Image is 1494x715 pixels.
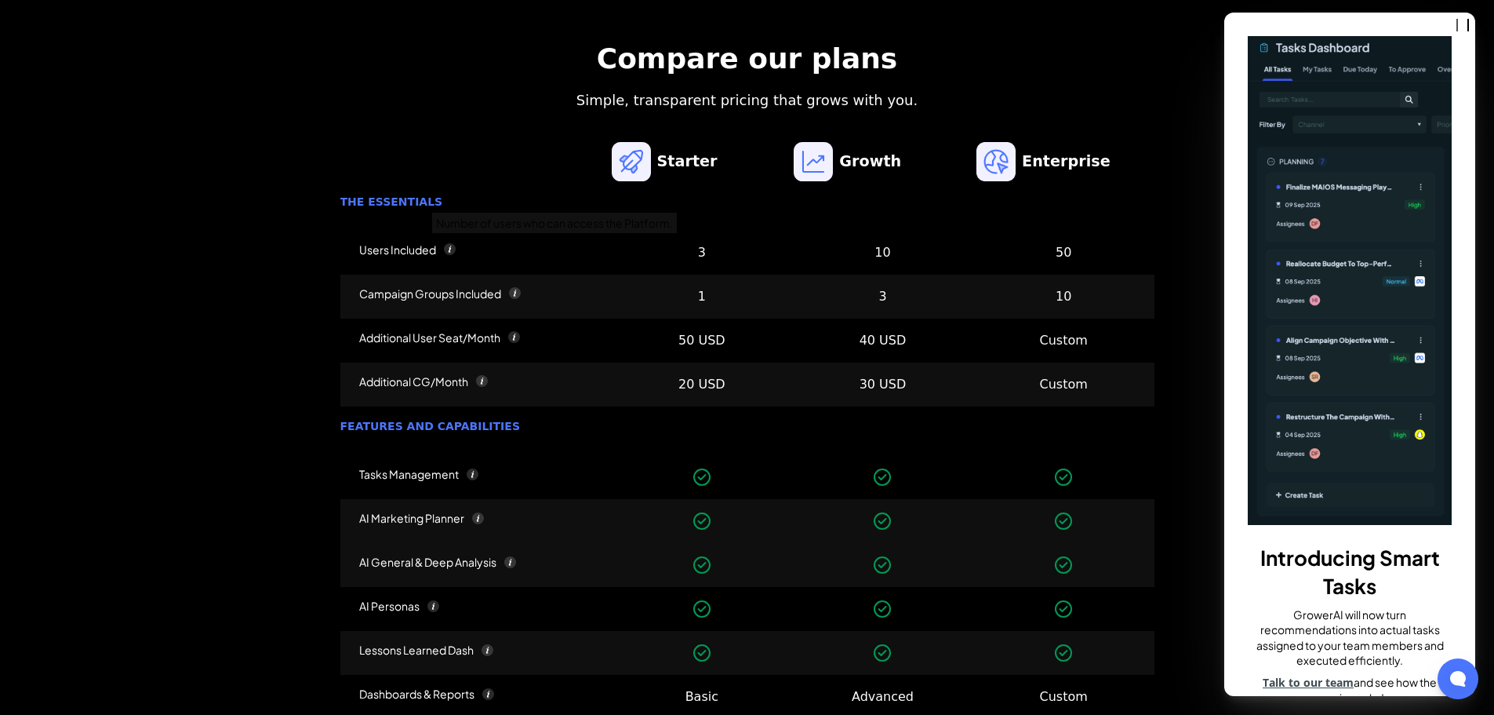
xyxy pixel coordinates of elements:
p: and see how the magic works! [1248,675,1452,706]
div: Custom [1040,688,1088,706]
h2: Compare our plans [446,41,1049,78]
div: 10 [874,243,890,262]
div: Users Included [359,243,436,257]
div: Advanced [852,688,914,706]
div: Number of users who can access the Platform. [432,213,677,234]
div: 30 USD [860,375,907,394]
div: Custom [1040,331,1088,350]
div: 20 USD [678,375,725,394]
div: 3 [878,287,886,306]
div: 50 USD [678,331,725,350]
div: AI Marketing Planner [359,512,464,525]
h2: Growth [839,151,901,173]
button: close [1456,19,1469,31]
div: Additional CG/Month [359,375,468,389]
div: Features and capabilities [340,420,1154,433]
a: Talk to our team [1263,675,1354,690]
b: Introducing Smart Tasks [1260,545,1440,599]
h2: Enterprise [1022,151,1111,173]
h2: Starter [657,151,718,173]
div: 3 [698,243,706,262]
p: GrowerAI will now turn recommendations into actual tasks assigned to your team members and execut... [1248,607,1452,675]
div: 10 [1056,287,1071,306]
div: Custom [1040,375,1088,394]
div: 40 USD [860,331,907,350]
div: Simple, transparent pricing that grows with you. [446,89,1049,111]
div: Tasks Management [359,468,459,481]
div: 50 [1056,243,1071,262]
div: Basic [685,688,718,706]
img: _p793ks5ak-banner [1248,36,1452,525]
div: The essentials [340,195,1154,209]
div: 1 [698,287,706,306]
div: Additional User Seat/Month [359,331,500,345]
